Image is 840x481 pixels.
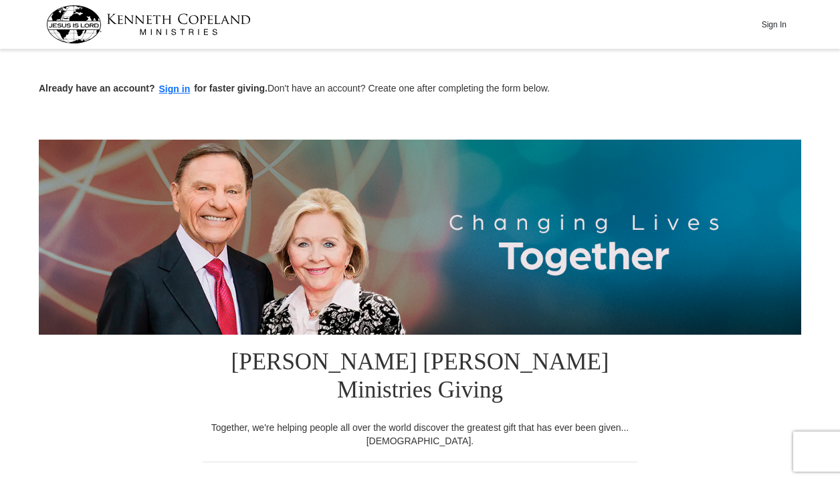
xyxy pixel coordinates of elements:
div: Together, we're helping people all over the world discover the greatest gift that has ever been g... [203,421,637,448]
p: Don't have an account? Create one after completing the form below. [39,82,801,97]
button: Sign in [155,82,195,97]
strong: Already have an account? for faster giving. [39,83,268,94]
button: Sign In [754,14,794,35]
img: kcm-header-logo.svg [46,5,251,43]
h1: [PERSON_NAME] [PERSON_NAME] Ministries Giving [203,335,637,421]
